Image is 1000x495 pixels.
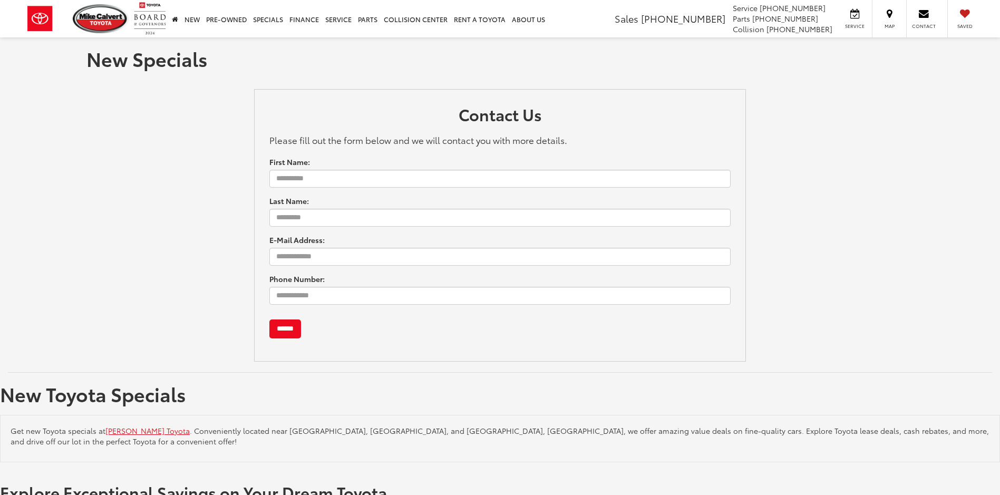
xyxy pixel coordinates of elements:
span: Collision [733,24,764,34]
h2: Contact Us [269,105,731,128]
label: Phone Number: [269,274,325,284]
label: First Name: [269,157,310,167]
span: Service [733,3,758,13]
span: [PHONE_NUMBER] [760,3,826,13]
label: E-Mail Address: [269,235,325,245]
span: Sales [615,12,638,25]
span: Parts [733,13,750,24]
span: [PHONE_NUMBER] [766,24,832,34]
p: Get new Toyota specials at . Conveniently located near [GEOGRAPHIC_DATA], [GEOGRAPHIC_DATA], and ... [11,425,989,447]
a: [PERSON_NAME] Toyota [105,425,190,436]
label: Last Name: [269,196,309,206]
span: Service [843,23,867,30]
img: Mike Calvert Toyota [73,4,129,33]
span: Contact [912,23,936,30]
span: Map [878,23,901,30]
p: Please fill out the form below and we will contact you with more details. [269,133,731,146]
span: Saved [953,23,976,30]
h1: New Specials [86,48,914,69]
span: [PHONE_NUMBER] [641,12,725,25]
span: [PHONE_NUMBER] [752,13,818,24]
